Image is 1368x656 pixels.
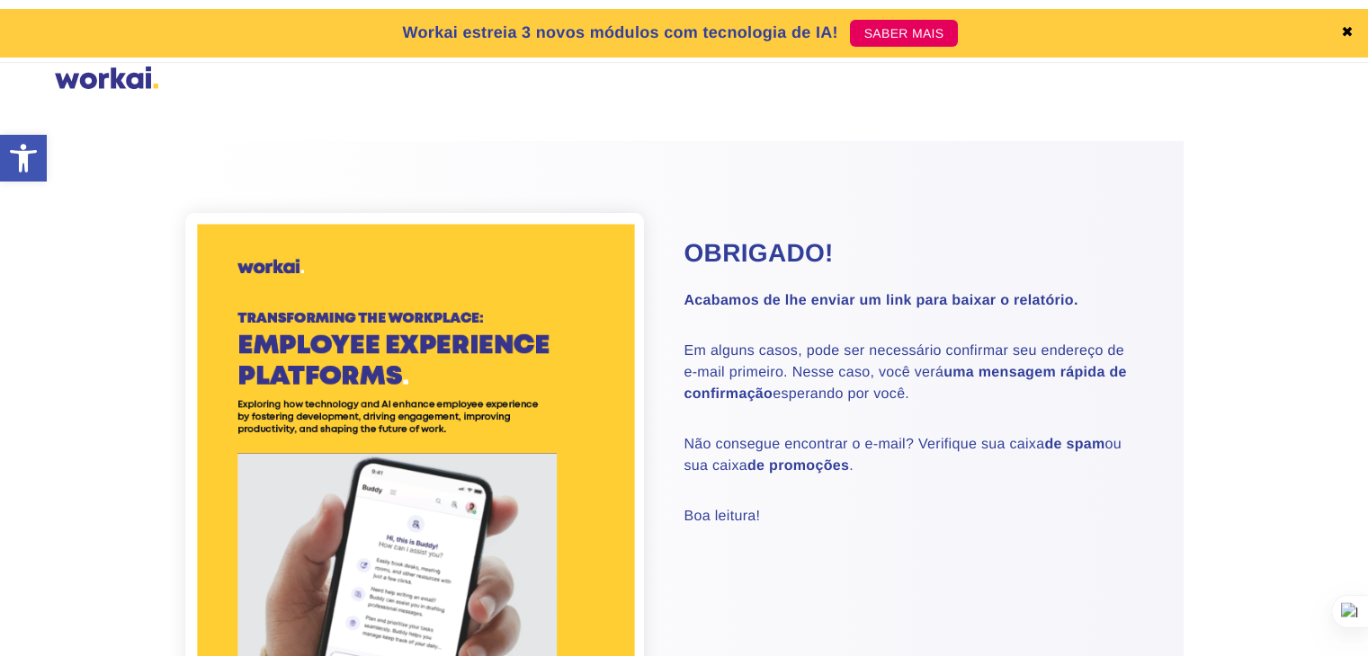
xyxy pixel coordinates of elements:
a: SABER MAIS [850,20,959,47]
font: Acabamos de lhe enviar um link para baixar o relatório. [684,293,1078,308]
font: SABER MAIS [864,26,944,40]
font: ✖ [1341,25,1354,40]
font: Não consegue encontrar o e-mail? Verifique sua caixa [684,437,1045,452]
font: Boa leitura! [684,509,761,524]
a: ✖ [1341,26,1354,40]
font: . [849,458,854,474]
font: de spam [1044,437,1104,452]
font: Workai estreia 3 novos módulos com tecnologia de IA! [403,23,838,41]
font: de promoções [747,458,849,474]
font: Obrigado! [684,239,834,267]
font: Em alguns casos, pode ser necessário confirmar seu endereço de e-mail primeiro. Nesse caso, você ... [684,343,1124,380]
font: esperando por você. [773,386,909,402]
